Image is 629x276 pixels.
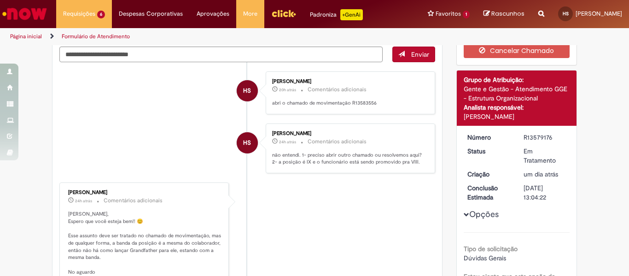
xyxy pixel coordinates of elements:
[464,254,506,262] span: Dúvidas Gerais
[59,47,383,62] textarea: Digite sua mensagem aqui...
[243,80,251,102] span: HS
[272,100,425,107] p: abri o chamado de movimentação R13583556
[411,50,429,59] span: Enviar
[460,183,517,202] dt: Conclusão Estimada
[524,183,566,202] div: [DATE] 13:04:22
[75,198,92,204] span: 24h atrás
[460,147,517,156] dt: Status
[119,9,183,18] span: Despesas Corporativas
[279,139,296,145] time: 30/09/2025 15:40:49
[524,170,566,179] div: 29/09/2025 22:41:48
[237,80,258,101] div: Hallana Costa De Souza
[243,132,251,154] span: HS
[392,47,435,62] button: Enviar
[68,211,221,276] p: [PERSON_NAME], Espero que você esteja bem!! 😊 Esse assunto deve ser tratado no chamado de movimen...
[272,152,425,166] p: não entendi. 1- preciso abrir outro chamado ou resolvemos aqui? 2- a posição é IX e o funcionário...
[464,43,570,58] button: Cancelar Chamado
[272,131,425,136] div: [PERSON_NAME]
[97,11,105,18] span: 6
[197,9,229,18] span: Aprovações
[10,33,42,40] a: Página inicial
[464,84,570,103] div: Gente e Gestão - Atendimento GGE - Estrutura Organizacional
[279,139,296,145] span: 24h atrás
[63,9,95,18] span: Requisições
[7,28,413,45] ul: Trilhas de página
[464,112,570,121] div: [PERSON_NAME]
[464,103,570,112] div: Analista responsável:
[271,6,296,20] img: click_logo_yellow_360x200.png
[340,9,363,20] p: +GenAi
[272,79,425,84] div: [PERSON_NAME]
[68,190,221,195] div: [PERSON_NAME]
[524,133,566,142] div: R13579176
[483,10,524,18] a: Rascunhos
[464,75,570,84] div: Grupo de Atribuição:
[310,9,363,20] div: Padroniza
[576,10,622,18] span: [PERSON_NAME]
[524,147,566,165] div: Em Tratamento
[524,170,558,178] span: um dia atrás
[62,33,130,40] a: Formulário de Atendimento
[463,11,470,18] span: 1
[464,245,518,253] b: Tipo de solicitação
[563,11,569,17] span: HS
[491,9,524,18] span: Rascunhos
[279,87,296,93] time: 30/09/2025 18:58:48
[243,9,257,18] span: More
[460,170,517,179] dt: Criação
[436,9,461,18] span: Favoritos
[75,198,92,204] time: 30/09/2025 15:36:27
[308,138,367,146] small: Comentários adicionais
[1,5,48,23] img: ServiceNow
[524,170,558,178] time: 29/09/2025 22:41:48
[237,132,258,153] div: Hallana Costa De Souza
[308,86,367,94] small: Comentários adicionais
[460,133,517,142] dt: Número
[104,197,163,205] small: Comentários adicionais
[279,87,296,93] span: 20h atrás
